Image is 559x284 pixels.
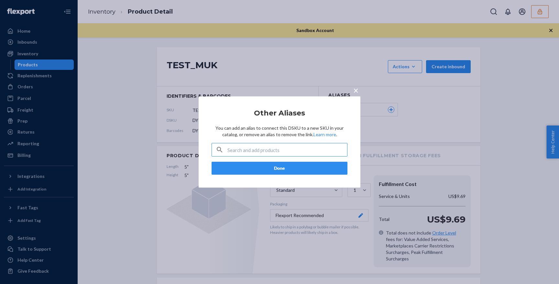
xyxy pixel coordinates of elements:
[313,132,336,137] a: Learn more
[227,143,347,156] input: Search and add products
[212,125,347,138] p: You can add an alias to connect this DSKU to a new SKU in your catalog, or remove an alias to rem...
[212,162,347,175] button: Done
[212,109,347,117] h2: Other Aliases
[353,85,358,96] span: ×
